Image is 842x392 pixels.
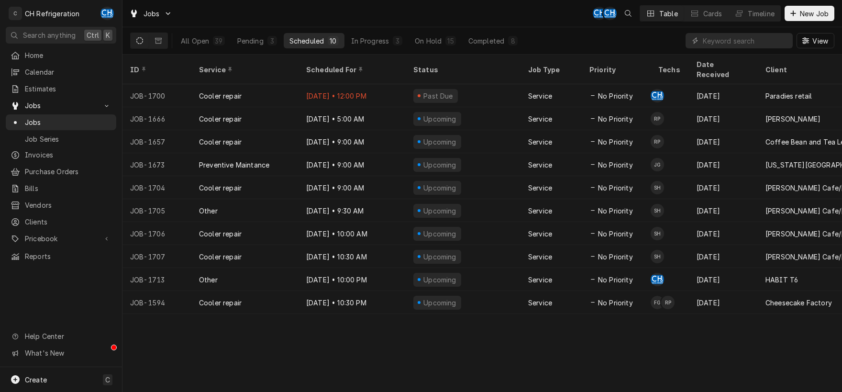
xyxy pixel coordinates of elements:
[598,252,633,262] span: No Priority
[395,36,400,46] div: 3
[598,298,633,308] span: No Priority
[422,275,458,285] div: Upcoming
[651,158,664,171] div: Josh Galindo's Avatar
[689,199,758,222] div: [DATE]
[651,158,664,171] div: JG
[25,117,111,127] span: Jobs
[6,328,116,344] a: Go to Help Center
[25,167,111,177] span: Purchase Orders
[299,268,406,291] div: [DATE] • 10:00 PM
[6,147,116,163] a: Invoices
[651,204,664,217] div: SH
[603,7,617,20] div: CH
[299,291,406,314] div: [DATE] • 10:30 PM
[199,91,242,101] div: Cooler repair
[689,130,758,153] div: [DATE]
[199,275,218,285] div: Other
[528,229,552,239] div: Service
[25,67,111,77] span: Calendar
[598,275,633,285] span: No Priority
[299,199,406,222] div: [DATE] • 9:30 AM
[810,36,830,46] span: View
[422,91,454,101] div: Past Due
[122,84,191,107] div: JOB-1700
[598,114,633,124] span: No Priority
[598,160,633,170] span: No Priority
[25,134,111,144] span: Job Series
[651,227,664,240] div: SH
[422,298,458,308] div: Upcoming
[6,114,116,130] a: Jobs
[651,250,664,263] div: Steven Hiraga's Avatar
[689,222,758,245] div: [DATE]
[651,227,664,240] div: Steven Hiraga's Avatar
[651,296,664,309] div: FG
[269,36,275,46] div: 3
[689,176,758,199] div: [DATE]
[528,114,552,124] div: Service
[689,245,758,268] div: [DATE]
[589,65,641,75] div: Priority
[658,65,681,75] div: Techs
[215,36,222,46] div: 39
[199,160,269,170] div: Preventive Maintance
[6,197,116,213] a: Vendors
[422,137,458,147] div: Upcoming
[6,214,116,230] a: Clients
[25,9,80,19] div: CH Refrigeration
[199,206,218,216] div: Other
[468,36,504,46] div: Completed
[6,248,116,264] a: Reports
[528,206,552,216] div: Service
[703,33,788,48] input: Keyword search
[351,36,389,46] div: In Progress
[299,245,406,268] div: [DATE] • 10:30 AM
[144,9,160,19] span: Jobs
[598,206,633,216] span: No Priority
[598,183,633,193] span: No Priority
[651,89,664,102] div: Chris Hiraga's Avatar
[6,64,116,80] a: Calendar
[689,84,758,107] div: [DATE]
[651,89,664,102] div: CH
[25,348,111,358] span: What's New
[9,7,22,20] div: CH Refrigeration's Avatar
[6,164,116,179] a: Purchase Orders
[593,7,606,20] div: Chris Hiraga's Avatar
[6,131,116,147] a: Job Series
[765,91,812,101] div: Paradies retail
[299,84,406,107] div: [DATE] • 12:00 PM
[122,130,191,153] div: JOB-1657
[125,6,176,22] a: Go to Jobs
[122,176,191,199] div: JOB-1704
[6,27,116,44] button: Search anythingCtrlK
[130,65,182,75] div: ID
[105,375,110,385] span: C
[25,234,97,244] span: Pricebook
[106,30,110,40] span: K
[528,252,552,262] div: Service
[422,183,458,193] div: Upcoming
[598,229,633,239] span: No Priority
[6,345,116,361] a: Go to What's New
[122,291,191,314] div: JOB-1594
[528,65,574,75] div: Job Type
[703,9,722,19] div: Cards
[689,291,758,314] div: [DATE]
[299,107,406,130] div: [DATE] • 5:00 AM
[122,153,191,176] div: JOB-1673
[199,298,242,308] div: Cooler repair
[25,331,111,341] span: Help Center
[299,222,406,245] div: [DATE] • 10:00 AM
[6,47,116,63] a: Home
[447,36,454,46] div: 15
[100,7,114,20] div: CH
[651,204,664,217] div: Steven Hiraga's Avatar
[651,181,664,194] div: SH
[199,137,242,147] div: Cooler repair
[289,36,324,46] div: Scheduled
[413,65,511,75] div: Status
[330,36,336,46] div: 10
[25,50,111,60] span: Home
[598,91,633,101] span: No Priority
